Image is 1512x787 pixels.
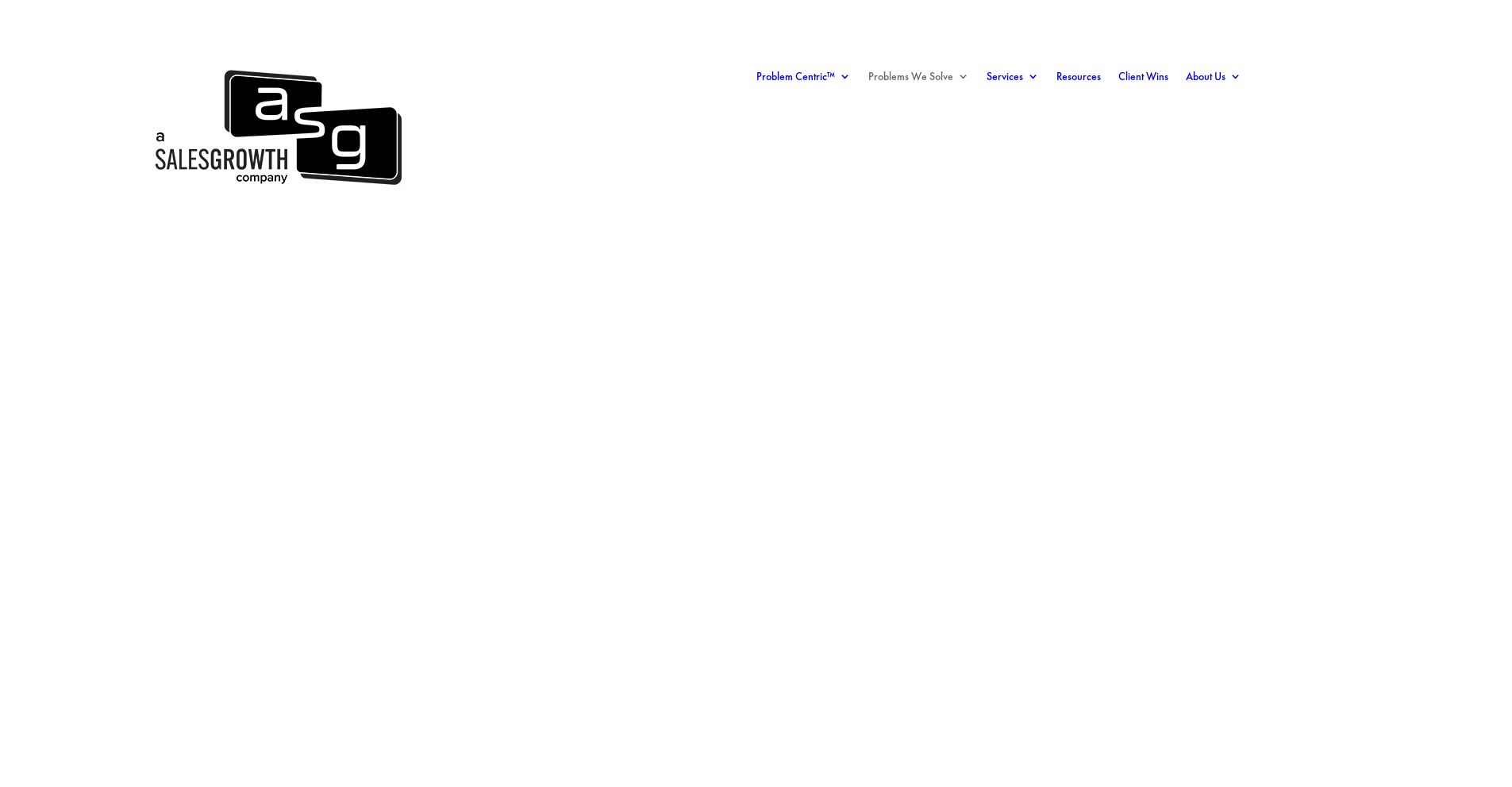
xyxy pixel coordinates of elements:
[1118,71,1168,88] a: Client Wins
[152,180,402,194] a: A Sales Growth Company Logo
[987,71,1039,88] a: Services
[868,71,969,88] a: Problems We Solve
[1056,71,1101,88] a: Resources
[1186,71,1241,88] a: About Us
[756,71,851,88] a: Problem Centric™
[152,64,402,191] img: ASG Co. Logo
